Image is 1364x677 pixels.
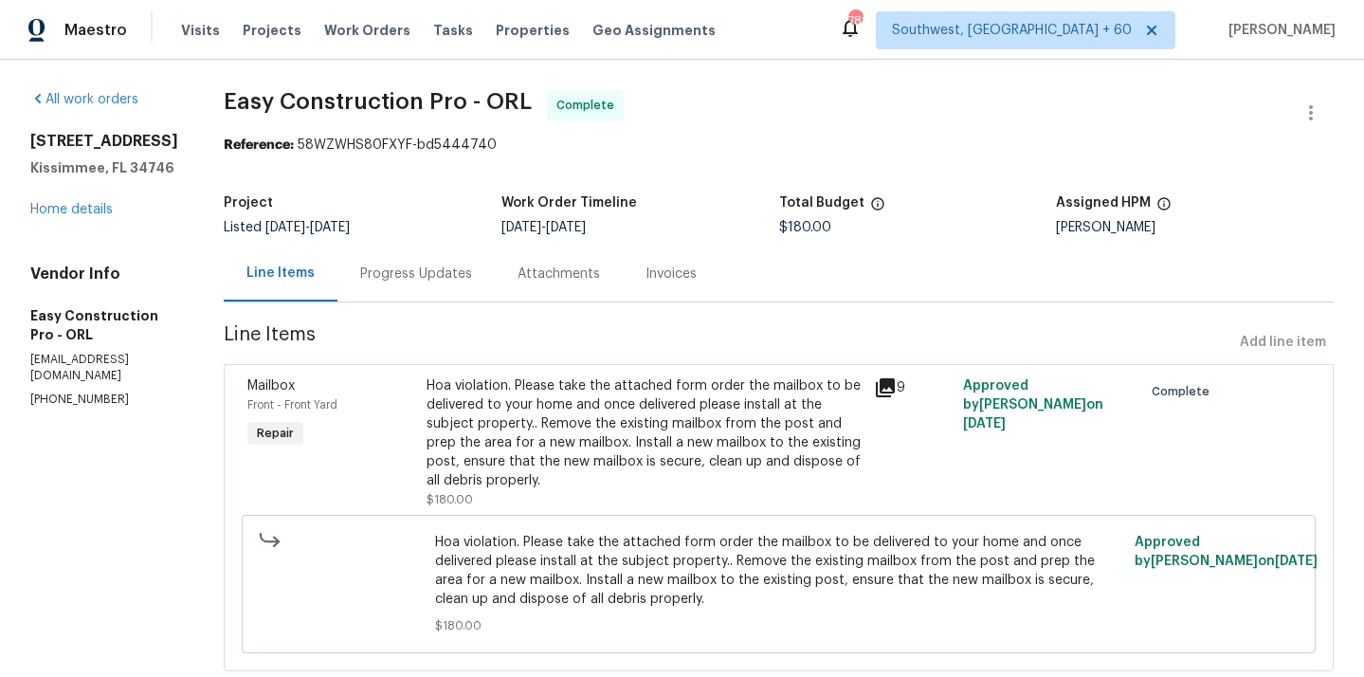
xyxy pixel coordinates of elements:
[1135,536,1318,568] span: Approved by [PERSON_NAME] on
[30,392,178,408] p: [PHONE_NUMBER]
[224,90,532,113] span: Easy Construction Pro - ORL
[30,93,138,106] a: All work orders
[433,24,473,37] span: Tasks
[246,264,315,283] div: Line Items
[30,158,178,177] h5: Kissimmee, FL 34746
[249,424,301,443] span: Repair
[265,221,350,234] span: -
[224,196,273,210] h5: Project
[518,265,600,284] div: Attachments
[247,399,337,411] span: Front - Front Yard
[496,21,570,40] span: Properties
[1221,21,1336,40] span: [PERSON_NAME]
[243,21,301,40] span: Projects
[310,221,350,234] span: [DATE]
[779,221,831,234] span: $180.00
[30,132,178,151] h2: [STREET_ADDRESS]
[870,196,885,221] span: The total cost of line items that have been proposed by Opendoor. This sum includes line items th...
[324,21,410,40] span: Work Orders
[224,138,294,152] b: Reference:
[501,221,586,234] span: -
[779,196,864,210] h5: Total Budget
[224,221,350,234] span: Listed
[556,96,622,115] span: Complete
[64,21,127,40] span: Maestro
[646,265,697,284] div: Invoices
[1056,196,1151,210] h5: Assigned HPM
[501,196,637,210] h5: Work Order Timeline
[848,11,862,30] div: 782
[592,21,716,40] span: Geo Assignments
[546,221,586,234] span: [DATE]
[30,352,178,384] p: [EMAIL_ADDRESS][DOMAIN_NAME]
[1275,555,1318,568] span: [DATE]
[224,325,1232,360] span: Line Items
[247,379,295,393] span: Mailbox
[874,376,952,399] div: 9
[224,136,1334,155] div: 58WZWHS80FXYF-bd5444740
[181,21,220,40] span: Visits
[427,376,863,490] div: Hoa violation. Please take the attached form order the mailbox to be delivered to your home and o...
[501,221,541,234] span: [DATE]
[435,616,1123,635] span: $180.00
[30,306,178,344] h5: Easy Construction Pro - ORL
[963,417,1006,430] span: [DATE]
[30,203,113,216] a: Home details
[892,21,1132,40] span: Southwest, [GEOGRAPHIC_DATA] + 60
[1156,196,1172,221] span: The hpm assigned to this work order.
[1152,382,1217,401] span: Complete
[963,379,1103,430] span: Approved by [PERSON_NAME] on
[435,533,1123,609] span: Hoa violation. Please take the attached form order the mailbox to be delivered to your home and o...
[265,221,305,234] span: [DATE]
[30,265,178,284] h4: Vendor Info
[1056,221,1334,234] div: [PERSON_NAME]
[360,265,472,284] div: Progress Updates
[427,494,473,505] span: $180.00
